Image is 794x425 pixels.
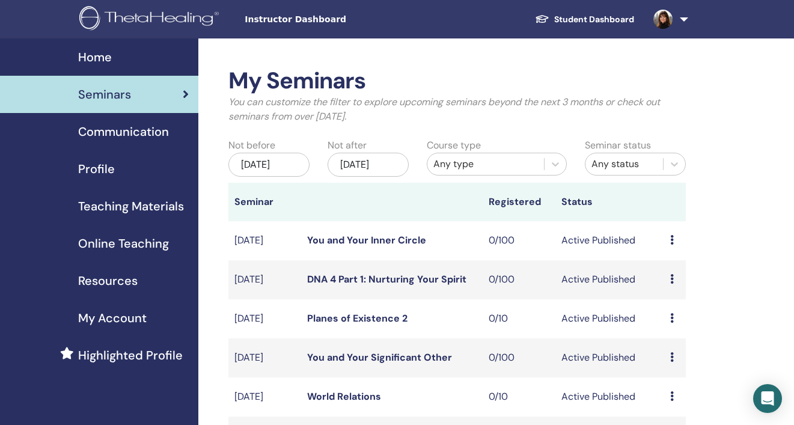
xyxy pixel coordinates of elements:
[78,85,131,103] span: Seminars
[328,138,367,153] label: Not after
[433,157,539,171] div: Any type
[555,378,664,417] td: Active Published
[228,138,275,153] label: Not before
[427,138,481,153] label: Course type
[328,153,409,177] div: [DATE]
[555,299,664,338] td: Active Published
[78,346,183,364] span: Highlighted Profile
[483,183,555,221] th: Registered
[483,378,555,417] td: 0/10
[555,221,664,260] td: Active Published
[483,299,555,338] td: 0/10
[79,6,223,33] img: logo.png
[307,312,408,325] a: Planes of Existence 2
[78,309,147,327] span: My Account
[228,338,301,378] td: [DATE]
[555,260,664,299] td: Active Published
[525,8,644,31] a: Student Dashboard
[78,123,169,141] span: Communication
[653,10,673,29] img: default.jpg
[483,260,555,299] td: 0/100
[555,338,664,378] td: Active Published
[307,390,381,403] a: World Relations
[535,14,549,24] img: graduation-cap-white.svg
[78,197,184,215] span: Teaching Materials
[483,221,555,260] td: 0/100
[307,234,426,246] a: You and Your Inner Circle
[307,273,466,286] a: DNA 4 Part 1: Nurturing Your Spirit
[228,95,686,124] p: You can customize the filter to explore upcoming seminars beyond the next 3 months or check out s...
[78,160,115,178] span: Profile
[228,67,686,95] h2: My Seminars
[753,384,782,413] div: Open Intercom Messenger
[78,272,138,290] span: Resources
[228,153,310,177] div: [DATE]
[228,183,301,221] th: Seminar
[245,13,425,26] span: Instructor Dashboard
[307,351,452,364] a: You and Your Significant Other
[228,378,301,417] td: [DATE]
[555,183,664,221] th: Status
[228,221,301,260] td: [DATE]
[585,138,651,153] label: Seminar status
[591,157,657,171] div: Any status
[228,260,301,299] td: [DATE]
[78,234,169,252] span: Online Teaching
[483,338,555,378] td: 0/100
[78,48,112,66] span: Home
[228,299,301,338] td: [DATE]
